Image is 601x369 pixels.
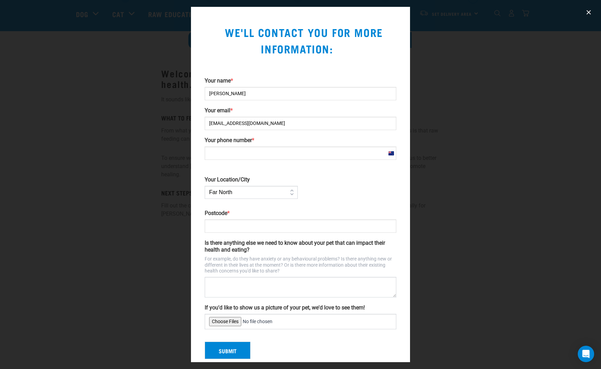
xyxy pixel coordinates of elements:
button: close [583,7,594,18]
p: For example, do they have anxiety or any behavioural problems? Is there anything new or different... [205,256,396,274]
label: Your phone number [205,137,396,144]
div: Open Intercom Messenger [578,346,594,362]
span: We'll contact you for more information: [218,29,383,51]
label: Postcode [205,210,396,217]
label: Is there anything else we need to know about your pet that can impact their health and eating? [205,240,396,253]
div: New Zealand: +64 [386,147,396,160]
label: Your name [205,77,396,84]
label: Your email [205,107,396,114]
label: Your Location/City [205,176,298,183]
label: If you'd like to show us a picture of your pet, we'd love to see them! [205,304,396,311]
button: Submit [205,342,251,359]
